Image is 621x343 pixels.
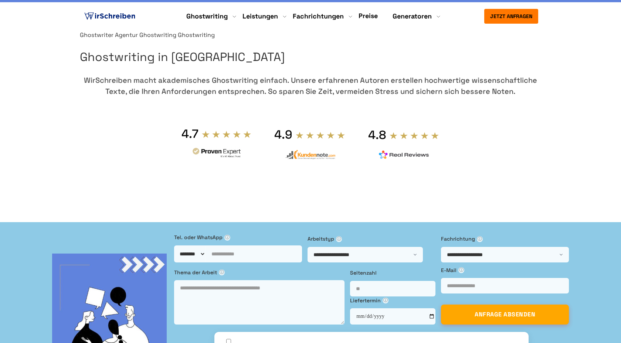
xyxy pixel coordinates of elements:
a: Ghostwriting [186,12,228,21]
span: ⓘ [383,298,388,303]
label: Thema der Arbeit [174,268,345,276]
button: Jetzt anfragen [484,9,538,24]
span: ⓘ [458,267,464,273]
a: Preise [359,11,378,20]
label: Tel. oder WhatsApp [174,233,302,241]
a: Ghostwriter Agentur [80,31,138,39]
img: stars [389,132,440,140]
h1: Ghostwriting in [GEOGRAPHIC_DATA] [80,48,541,67]
label: Seitenzahl [350,269,435,277]
label: Fachrichtung [441,235,569,243]
span: ⓘ [219,269,225,275]
div: 4.7 [181,126,198,141]
img: realreviews [379,150,429,159]
span: ⓘ [336,236,342,242]
div: WirSchreiben macht akademisches Ghostwriting einfach. Unsere erfahrenen Autoren erstellen hochwer... [80,75,541,97]
img: stars [295,131,346,139]
a: Fachrichtungen [293,12,344,21]
img: kundennote [285,150,335,160]
button: ANFRAGE ABSENDEN [441,305,569,325]
a: Generatoren [393,12,432,21]
span: ⓘ [477,236,483,242]
span: Ghostwriting [178,31,215,39]
label: Arbeitstyp [308,235,435,243]
label: Liefertermin [350,296,435,305]
div: 4.9 [274,127,292,142]
span: ⓘ [224,235,230,241]
a: Ghostwriting [139,31,176,39]
label: E-Mail [441,266,569,274]
div: 4.8 [368,128,386,142]
img: logo ghostwriter-österreich [83,11,137,22]
a: Leistungen [242,12,278,21]
img: stars [201,130,252,138]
